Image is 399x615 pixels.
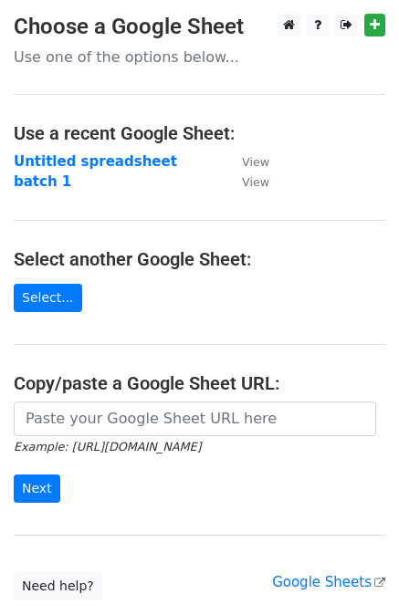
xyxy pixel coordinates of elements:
a: View [224,153,269,170]
h4: Use a recent Google Sheet: [14,122,385,144]
a: Google Sheets [272,574,385,590]
a: Select... [14,284,82,312]
small: View [242,175,269,189]
a: Need help? [14,572,102,600]
small: Example: [URL][DOMAIN_NAME] [14,440,201,453]
h4: Select another Google Sheet: [14,248,385,270]
input: Next [14,474,60,503]
a: View [224,173,269,190]
h3: Choose a Google Sheet [14,14,385,40]
p: Use one of the options below... [14,47,385,67]
small: View [242,155,269,169]
input: Paste your Google Sheet URL here [14,401,376,436]
a: batch 1 [14,173,71,190]
h4: Copy/paste a Google Sheet URL: [14,372,385,394]
a: Untitled spreadsheet [14,153,177,170]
